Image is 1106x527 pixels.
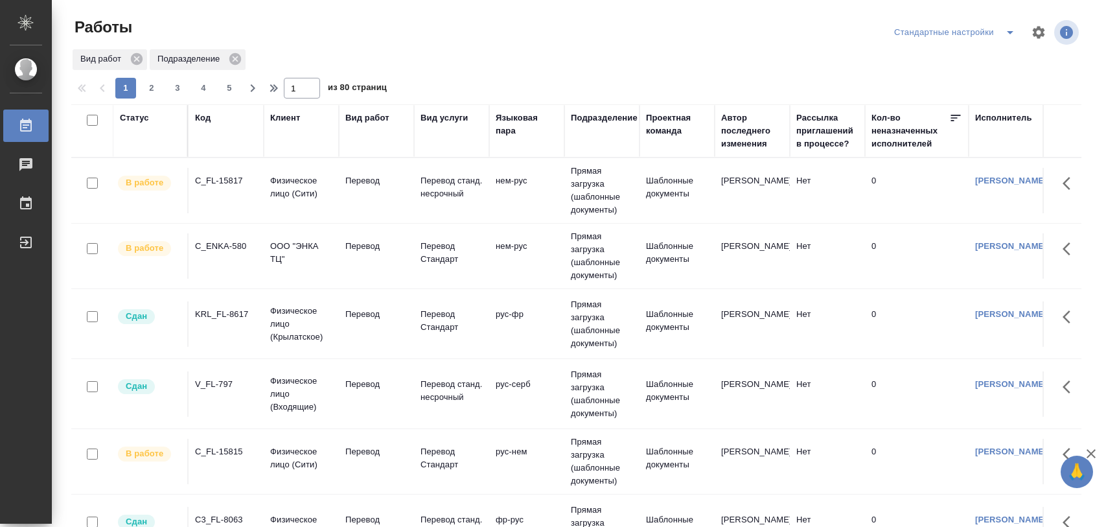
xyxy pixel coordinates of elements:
p: Подразделение [157,53,224,65]
td: рус-фр [489,301,564,347]
div: C3_FL-8063 [195,513,257,526]
p: Перевод станд. несрочный [421,378,483,404]
p: Физическое лицо (Сити) [270,174,332,200]
div: Код [195,111,211,124]
span: Настроить таблицу [1023,17,1054,48]
div: Проектная команда [646,111,708,137]
div: Менеджер проверил работу исполнителя, передает ее на следующий этап [117,378,181,395]
a: [PERSON_NAME] [975,379,1047,389]
td: 0 [865,301,969,347]
p: Физическое лицо (Входящие) [270,375,332,414]
button: 5 [219,78,240,99]
span: из 80 страниц [328,80,387,99]
td: Прямая загрузка (шаблонные документы) [564,362,639,427]
td: нем-рус [489,233,564,279]
td: Нет [790,439,865,484]
p: Физическое лицо (Сити) [270,445,332,471]
button: Здесь прячутся важные кнопки [1055,233,1086,264]
td: Шаблонные документы [639,168,715,213]
div: C_ENKA-580 [195,240,257,253]
p: В работе [126,176,163,189]
div: Исполнитель выполняет работу [117,174,181,192]
button: 2 [141,78,162,99]
span: 4 [193,82,214,95]
p: Перевод Стандарт [421,240,483,266]
p: Вид работ [80,53,126,65]
div: KRL_FL-8617 [195,308,257,321]
td: [PERSON_NAME] [715,233,790,279]
div: Исполнитель выполняет работу [117,445,181,463]
p: Перевод [345,513,408,526]
td: [PERSON_NAME] [715,439,790,484]
a: [PERSON_NAME] [975,447,1047,456]
button: Здесь прячутся важные кнопки [1055,301,1086,333]
td: Нет [790,168,865,213]
td: Прямая загрузка (шаблонные документы) [564,158,639,223]
span: Посмотреть информацию [1054,20,1081,45]
div: Клиент [270,111,300,124]
button: 3 [167,78,188,99]
a: [PERSON_NAME] [975,309,1047,319]
td: Шаблонные документы [639,233,715,279]
a: [PERSON_NAME] [975,515,1047,524]
p: Перевод [345,445,408,458]
div: C_FL-15815 [195,445,257,458]
td: Прямая загрузка (шаблонные документы) [564,224,639,288]
td: [PERSON_NAME] [715,301,790,347]
div: Рассылка приглашений в процессе? [796,111,858,150]
td: Прямая загрузка (шаблонные документы) [564,292,639,357]
a: [PERSON_NAME] [975,176,1047,185]
p: Перевод [345,240,408,253]
div: Подразделение [571,111,638,124]
div: Исполнитель [975,111,1032,124]
span: 3 [167,82,188,95]
span: 🙏 [1066,458,1088,486]
p: Перевод [345,378,408,391]
p: Перевод Стандарт [421,308,483,334]
p: Перевод [345,174,408,187]
div: split button [891,22,1023,43]
p: Сдан [126,380,147,393]
div: Исполнитель выполняет работу [117,240,181,257]
td: рус-нем [489,439,564,484]
p: Перевод станд. несрочный [421,174,483,200]
p: Перевод [345,308,408,321]
td: 0 [865,439,969,484]
div: Статус [120,111,149,124]
button: 🙏 [1061,456,1093,488]
p: Физическое лицо (Крылатское) [270,305,332,344]
td: 0 [865,371,969,417]
span: 5 [219,82,240,95]
td: Шаблонные документы [639,301,715,347]
span: Работы [71,17,132,38]
td: Шаблонные документы [639,439,715,484]
td: Нет [790,233,865,279]
button: Здесь прячутся важные кнопки [1055,439,1086,470]
span: 2 [141,82,162,95]
td: [PERSON_NAME] [715,371,790,417]
div: Кол-во неназначенных исполнителей [871,111,949,150]
button: 4 [193,78,214,99]
p: Перевод Стандарт [421,445,483,471]
div: C_FL-15817 [195,174,257,187]
div: Подразделение [150,49,246,70]
td: Нет [790,371,865,417]
td: рус-серб [489,371,564,417]
div: Языковая пара [496,111,558,137]
td: 0 [865,233,969,279]
td: 0 [865,168,969,213]
div: Вид услуги [421,111,468,124]
p: Сдан [126,310,147,323]
td: Шаблонные документы [639,371,715,417]
button: Здесь прячутся важные кнопки [1055,168,1086,199]
a: [PERSON_NAME] [975,241,1047,251]
div: Менеджер проверил работу исполнителя, передает ее на следующий этап [117,308,181,325]
div: Автор последнего изменения [721,111,783,150]
td: Нет [790,301,865,347]
div: V_FL-797 [195,378,257,391]
td: нем-рус [489,168,564,213]
div: Вид работ [345,111,389,124]
td: Прямая загрузка (шаблонные документы) [564,429,639,494]
p: В работе [126,242,163,255]
button: Здесь прячутся важные кнопки [1055,371,1086,403]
